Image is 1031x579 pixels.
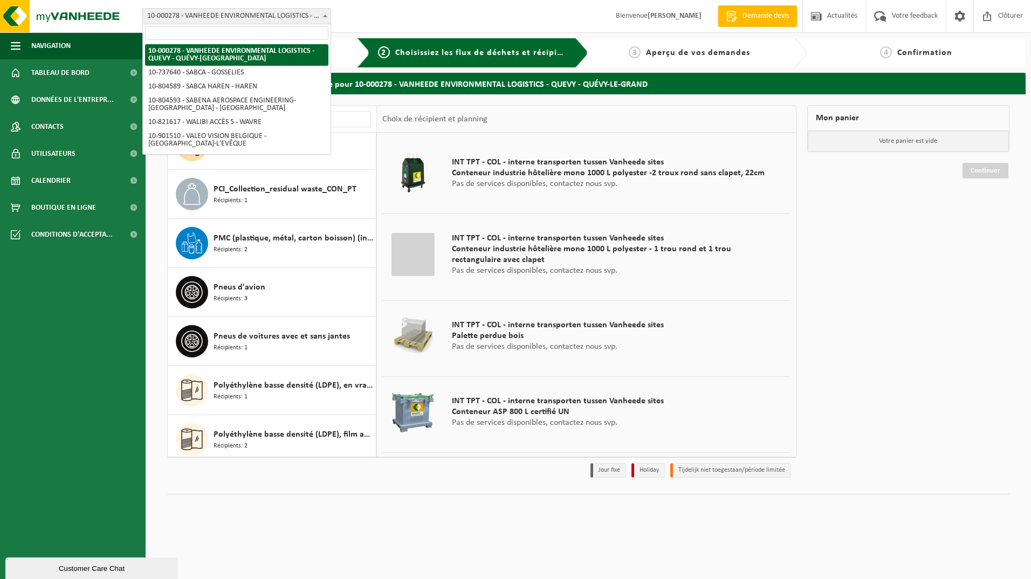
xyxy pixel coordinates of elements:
[142,8,331,24] span: 10-000278 - VANHEEDE ENVIRONMENTAL LOGISTICS - QUEVY - QUÉVY-LE-GRAND
[214,232,373,245] span: PMC (plastique, métal, carton boisson) (industriel)
[808,131,1009,151] p: Votre panier est vide
[145,115,328,129] li: 10-821617 - WALIBI ACCÈS 5 - WAVRE
[629,46,641,58] span: 3
[143,9,331,24] span: 10-000278 - VANHEEDE ENVIRONMENTAL LOGISTICS - QUEVY - QUÉVY-LE-GRAND
[214,379,373,392] span: Polyéthylène basse densité (LDPE), en vrac, coloré
[377,106,493,133] div: Choix de récipient et planning
[214,330,350,343] span: Pneus de voitures avec et sans jantes
[378,46,390,58] span: 2
[718,5,797,27] a: Demande devis
[151,73,1026,94] h2: Kies uw afvalstoffen en recipiënten - demande pour 10-000278 - VANHEEDE ENVIRONMENTAL LOGISTICS -...
[31,32,71,59] span: Navigation
[897,49,952,57] span: Confirmation
[963,163,1008,178] a: Continuer
[880,46,892,58] span: 4
[446,309,669,363] div: Pas de services disponibles, contactez nous svp.
[452,168,765,178] span: Conteneur industrie hôtelière mono 1000 L polyester -2 troux rond sans clapet, 22cm
[214,343,248,353] span: Récipients: 1
[646,49,750,57] span: Aperçu de vos demandes
[31,194,96,221] span: Boutique en ligne
[214,441,248,451] span: Récipients: 2
[31,113,64,140] span: Contacts
[168,415,376,464] button: Polyéthylène basse densité (LDPE), film agricole en vrac Récipients: 2
[145,129,328,151] li: 10-901510 - VALEO VISION BELGIQUE - [GEOGRAPHIC_DATA]-L'EVÊQUE
[145,44,328,66] li: 10-000278 - VANHEEDE ENVIRONMENTAL LOGISTICS - QUEVY - QUÉVY-[GEOGRAPHIC_DATA]
[145,151,328,165] li: 10-983590 - VALEO VISION - REMITRANS - GHISLENGHIEN
[31,59,90,86] span: Tableau de bord
[5,555,180,579] iframe: chat widget
[168,170,376,219] button: PCI_Collection_residual waste_CON_PT Récipients: 1
[452,396,664,406] span: INT TPT - COL - interne transporten tussen Vanheede sites
[446,146,770,200] div: Pas de services disponibles, contactez nous svp.
[31,140,75,167] span: Utilisateurs
[31,167,71,194] span: Calendrier
[446,222,782,287] div: Pas de services disponibles, contactez nous svp.
[214,281,265,294] span: Pneus d'avion
[452,330,664,341] span: Palette perdue bois
[214,245,248,255] span: Récipients: 2
[214,183,356,196] span: PCI_Collection_residual waste_CON_PT
[214,294,248,304] span: Récipients: 3
[31,221,113,248] span: Conditions d'accepta...
[452,157,765,168] span: INT TPT - COL - interne transporten tussen Vanheede sites
[452,233,777,244] span: INT TPT - COL - interne transporten tussen Vanheede sites
[670,463,791,478] li: Tijdelijk niet toegestaan/période limitée
[395,49,575,57] span: Choisissiez les flux de déchets et récipients
[145,80,328,94] li: 10-804589 - SABCA HAREN - HAREN
[631,463,665,478] li: Holiday
[648,12,702,20] strong: [PERSON_NAME]
[452,244,777,265] span: Conteneur industrie hôtelière mono 1000 L polyester - 1 trou rond et 1 trou rectangulaire avec cl...
[214,196,248,206] span: Récipients: 1
[452,406,664,417] span: Conteneur ASP 800 L certifié UN
[31,86,114,113] span: Données de l'entrepr...
[168,219,376,268] button: PMC (plastique, métal, carton boisson) (industriel) Récipients: 2
[145,94,328,115] li: 10-804593 - SABENA AEROSPACE ENGINEERING-[GEOGRAPHIC_DATA] - [GEOGRAPHIC_DATA]
[168,268,376,317] button: Pneus d'avion Récipients: 3
[446,385,669,439] div: Pas de services disponibles, contactez nous svp.
[214,392,248,402] span: Récipients: 1
[807,105,1010,131] div: Mon panier
[145,66,328,80] li: 10-737640 - SABCA - GOSSELIES
[168,366,376,415] button: Polyéthylène basse densité (LDPE), en vrac, coloré Récipients: 1
[590,463,626,478] li: Jour fixe
[740,11,792,22] span: Demande devis
[168,317,376,366] button: Pneus de voitures avec et sans jantes Récipients: 1
[214,428,373,441] span: Polyéthylène basse densité (LDPE), film agricole en vrac
[452,320,664,330] span: INT TPT - COL - interne transporten tussen Vanheede sites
